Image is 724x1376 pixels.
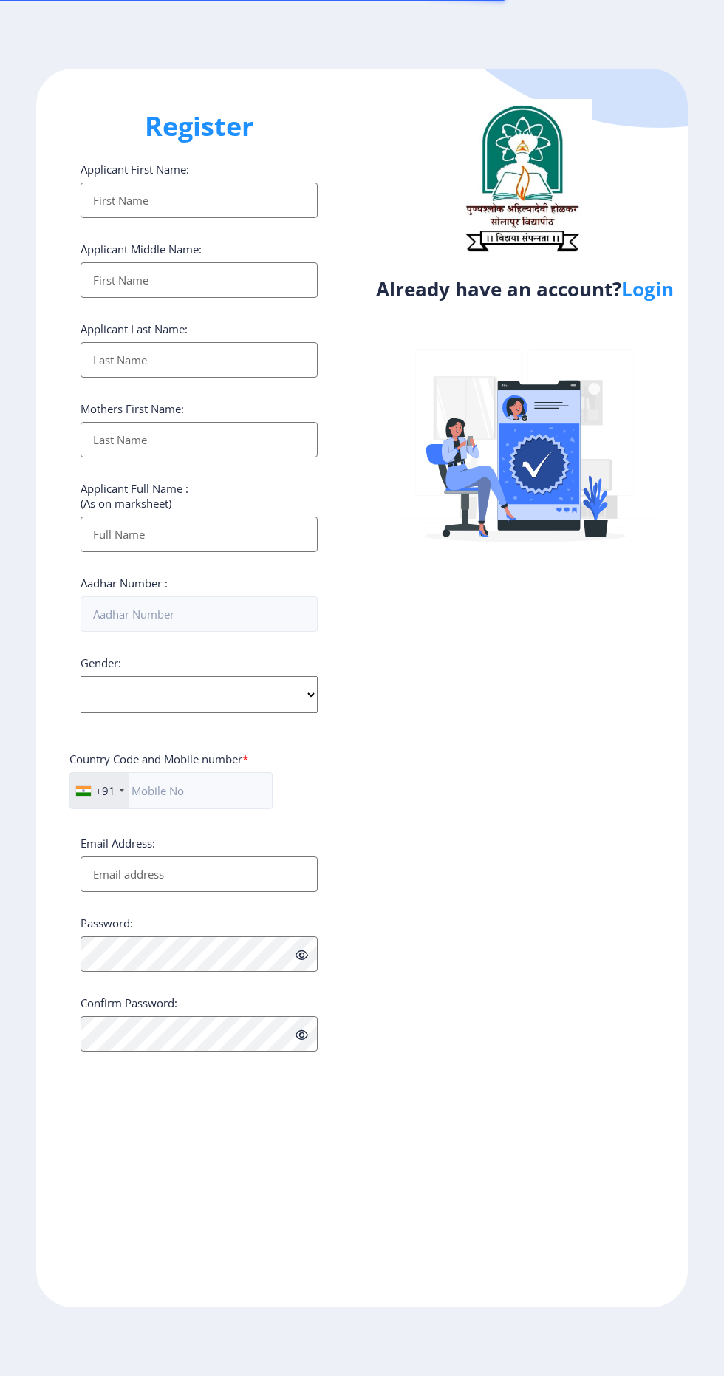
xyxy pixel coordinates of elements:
[81,596,318,632] input: Aadhar Number
[81,262,318,298] input: First Name
[81,481,188,511] label: Applicant Full Name : (As on marksheet)
[373,277,677,301] h4: Already have an account?
[396,321,655,579] img: Verified-rafiki.svg
[95,783,115,798] div: +91
[81,109,318,144] h1: Register
[69,772,273,809] input: Mobile No
[70,773,129,808] div: India (भारत): +91
[69,752,248,766] label: Country Code and Mobile number
[81,655,121,670] label: Gender:
[81,422,318,457] input: Last Name
[81,162,189,177] label: Applicant First Name:
[81,576,168,590] label: Aadhar Number :
[81,342,318,378] input: Last Name
[81,995,177,1010] label: Confirm Password:
[81,517,318,552] input: Full Name
[451,99,592,257] img: logo
[81,183,318,218] input: First Name
[81,916,133,930] label: Password:
[81,856,318,892] input: Email address
[81,242,202,256] label: Applicant Middle Name:
[81,401,184,416] label: Mothers First Name:
[621,276,674,302] a: Login
[81,321,188,336] label: Applicant Last Name:
[81,836,155,851] label: Email Address:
